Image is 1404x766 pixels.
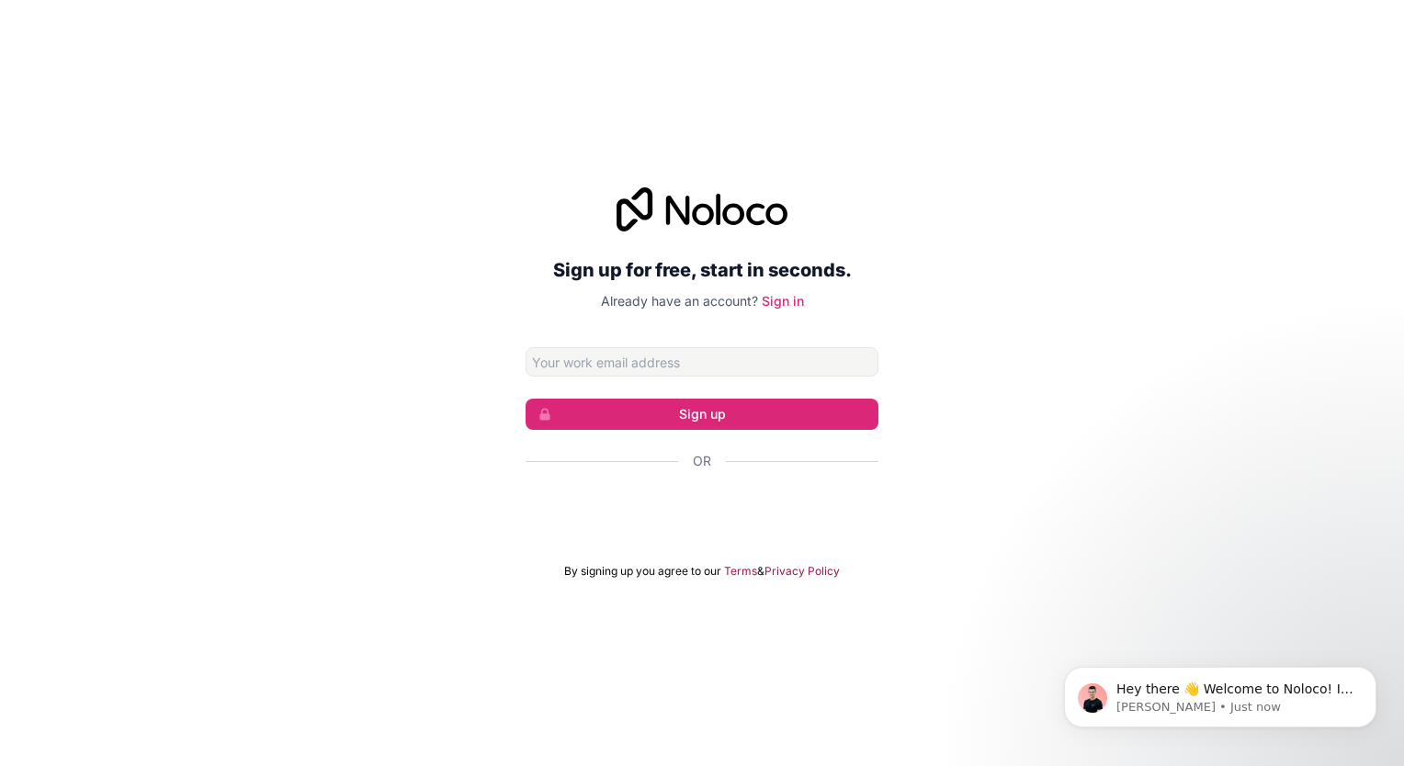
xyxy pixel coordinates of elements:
[693,452,711,470] span: Or
[564,564,721,579] span: By signing up you agree to our
[526,399,878,430] button: Sign up
[757,564,764,579] span: &
[526,347,878,377] input: Email address
[1036,628,1404,757] iframe: Intercom notifications message
[762,293,804,309] a: Sign in
[516,490,888,531] iframe: Sign in with Google Button
[601,293,758,309] span: Already have an account?
[764,564,840,579] a: Privacy Policy
[724,564,757,579] a: Terms
[526,253,878,287] h2: Sign up for free, start in seconds.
